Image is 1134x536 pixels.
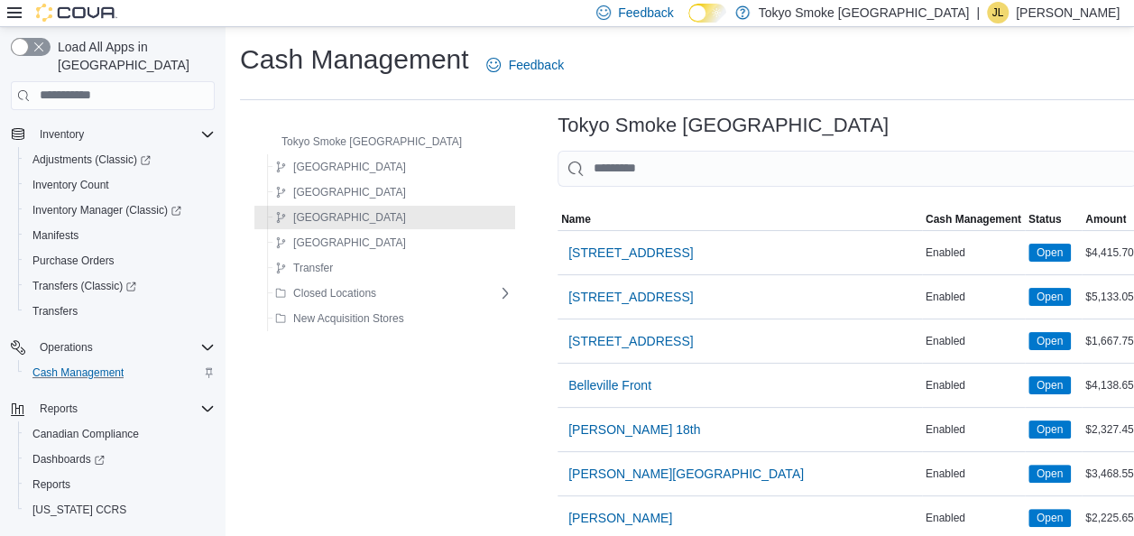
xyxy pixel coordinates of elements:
span: Purchase Orders [32,254,115,268]
a: Dashboards [25,448,112,470]
a: Adjustments (Classic) [25,149,158,171]
div: Enabled [922,374,1025,396]
span: Reports [32,398,215,420]
img: Cova [36,4,117,22]
span: Canadian Compliance [25,423,215,445]
a: Manifests [25,225,86,246]
button: [STREET_ADDRESS] [561,235,700,271]
span: Purchase Orders [25,250,215,272]
a: Dashboards [18,447,222,472]
span: Transfers [25,300,215,322]
span: Open [1028,332,1071,350]
div: Enabled [922,242,1025,263]
a: Inventory Manager (Classic) [25,199,189,221]
button: Closed Locations [268,282,383,304]
span: [PERSON_NAME] 18th [568,420,700,439]
span: Open [1037,421,1063,438]
a: Inventory Manager (Classic) [18,198,222,223]
span: Inventory [32,124,215,145]
span: Feedback [508,56,563,74]
button: New Acquisition Stores [268,308,411,329]
button: Transfer [268,257,340,279]
span: Inventory Count [25,174,215,196]
span: Open [1037,466,1063,482]
span: [GEOGRAPHIC_DATA] [293,210,406,225]
span: Cash Management [32,365,124,380]
span: Operations [40,340,93,355]
span: Closed Locations [293,286,376,300]
a: Feedback [479,47,570,83]
span: [STREET_ADDRESS] [568,332,693,350]
button: Transfers [18,299,222,324]
a: Transfers (Classic) [18,273,222,299]
span: Inventory Manager (Classic) [25,199,215,221]
span: Open [1028,509,1071,527]
button: [STREET_ADDRESS] [561,279,700,315]
span: Manifests [25,225,215,246]
span: Canadian Compliance [32,427,139,441]
button: Reports [4,396,222,421]
div: Jenefer Luchies [987,2,1009,23]
span: [GEOGRAPHIC_DATA] [293,160,406,174]
button: Inventory Count [18,172,222,198]
span: Open [1037,289,1063,305]
span: Name [561,212,591,226]
span: Washington CCRS [25,499,215,521]
span: [PERSON_NAME] [568,509,672,527]
span: Open [1028,244,1071,262]
div: Enabled [922,330,1025,352]
button: [GEOGRAPHIC_DATA] [268,207,413,228]
button: [STREET_ADDRESS] [561,323,700,359]
span: [PERSON_NAME][GEOGRAPHIC_DATA] [568,465,804,483]
a: Transfers [25,300,85,322]
button: Inventory [32,124,91,145]
span: Transfer [293,261,333,275]
span: Inventory Manager (Classic) [32,203,181,217]
span: Reports [40,402,78,416]
span: Tokyo Smoke [GEOGRAPHIC_DATA] [281,134,462,149]
button: [PERSON_NAME] [561,500,679,536]
button: Cash Management [922,208,1025,230]
span: Transfers (Classic) [32,279,136,293]
a: Transfers (Classic) [25,275,143,297]
span: [GEOGRAPHIC_DATA] [293,185,406,199]
span: Transfers [32,304,78,319]
span: Belleville Front [568,376,651,394]
button: Manifests [18,223,222,248]
span: [STREET_ADDRESS] [568,288,693,306]
span: Manifests [32,228,78,243]
a: Canadian Compliance [25,423,146,445]
span: Dashboards [25,448,215,470]
span: Reports [32,477,70,492]
button: Inventory [4,122,222,147]
a: Purchase Orders [25,250,122,272]
span: Open [1028,376,1071,394]
span: Adjustments (Classic) [32,152,151,167]
button: Cash Management [18,360,222,385]
span: Open [1037,245,1063,261]
button: Tokyo Smoke [GEOGRAPHIC_DATA] [256,131,469,152]
p: Tokyo Smoke [GEOGRAPHIC_DATA] [759,2,970,23]
button: Belleville Front [561,367,659,403]
input: Dark Mode [688,4,726,23]
span: Open [1028,465,1071,483]
button: Name [558,208,922,230]
span: Open [1028,420,1071,439]
span: Open [1037,510,1063,526]
span: Cash Management [25,362,215,384]
button: Operations [32,337,100,358]
div: Enabled [922,463,1025,485]
h1: Cash Management [240,42,468,78]
p: [PERSON_NAME] [1016,2,1120,23]
a: Inventory Count [25,174,116,196]
span: Amount [1085,212,1126,226]
span: Load All Apps in [GEOGRAPHIC_DATA] [51,38,215,74]
span: [GEOGRAPHIC_DATA] [293,236,406,250]
button: [GEOGRAPHIC_DATA] [268,156,413,178]
a: Reports [25,474,78,495]
span: New Acquisition Stores [293,311,404,326]
button: Purchase Orders [18,248,222,273]
button: [GEOGRAPHIC_DATA] [268,181,413,203]
div: Enabled [922,419,1025,440]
